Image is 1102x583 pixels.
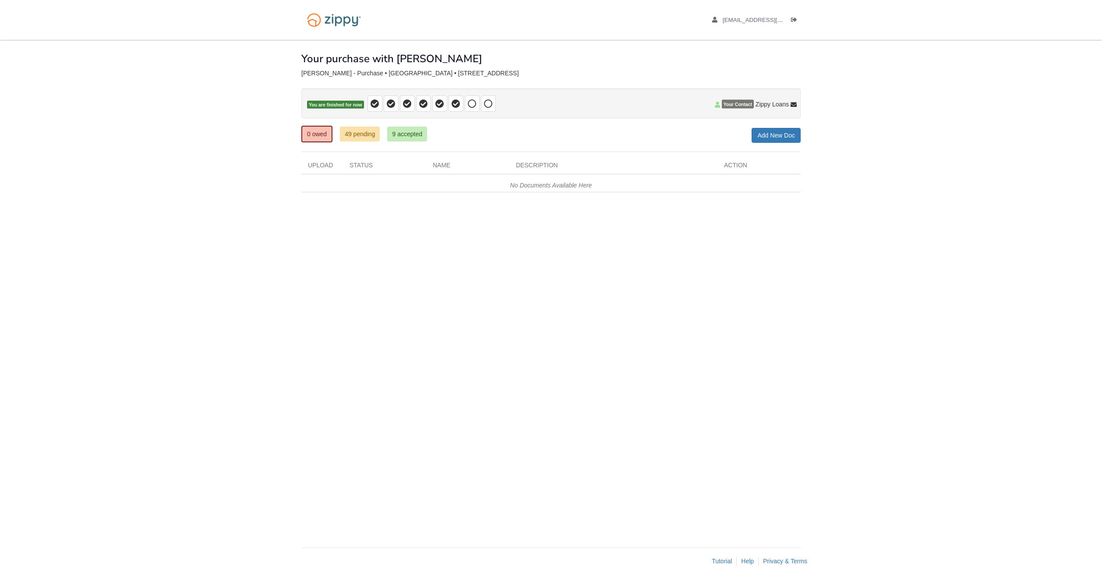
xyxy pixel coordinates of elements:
[510,182,592,189] em: No Documents Available Here
[712,558,732,565] a: Tutorial
[301,9,367,31] img: Logo
[387,127,427,141] a: 9 accepted
[723,17,823,23] span: lamalzahn2012@gmail.com
[722,100,754,109] span: Your Contact
[752,128,801,143] a: Add New Doc
[340,127,380,141] a: 49 pending
[301,53,482,64] h1: Your purchase with [PERSON_NAME]
[741,558,754,565] a: Help
[791,17,801,25] a: Log out
[763,558,807,565] a: Privacy & Terms
[307,101,364,109] span: You are finished for now
[712,17,823,25] a: edit profile
[301,126,332,142] a: 0 owed
[426,161,509,174] div: Name
[301,161,343,174] div: Upload
[756,100,789,109] span: Zippy Loans
[509,161,717,174] div: Description
[301,70,801,77] div: [PERSON_NAME] - Purchase • [GEOGRAPHIC_DATA] • [STREET_ADDRESS]
[717,161,801,174] div: Action
[343,161,426,174] div: Status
